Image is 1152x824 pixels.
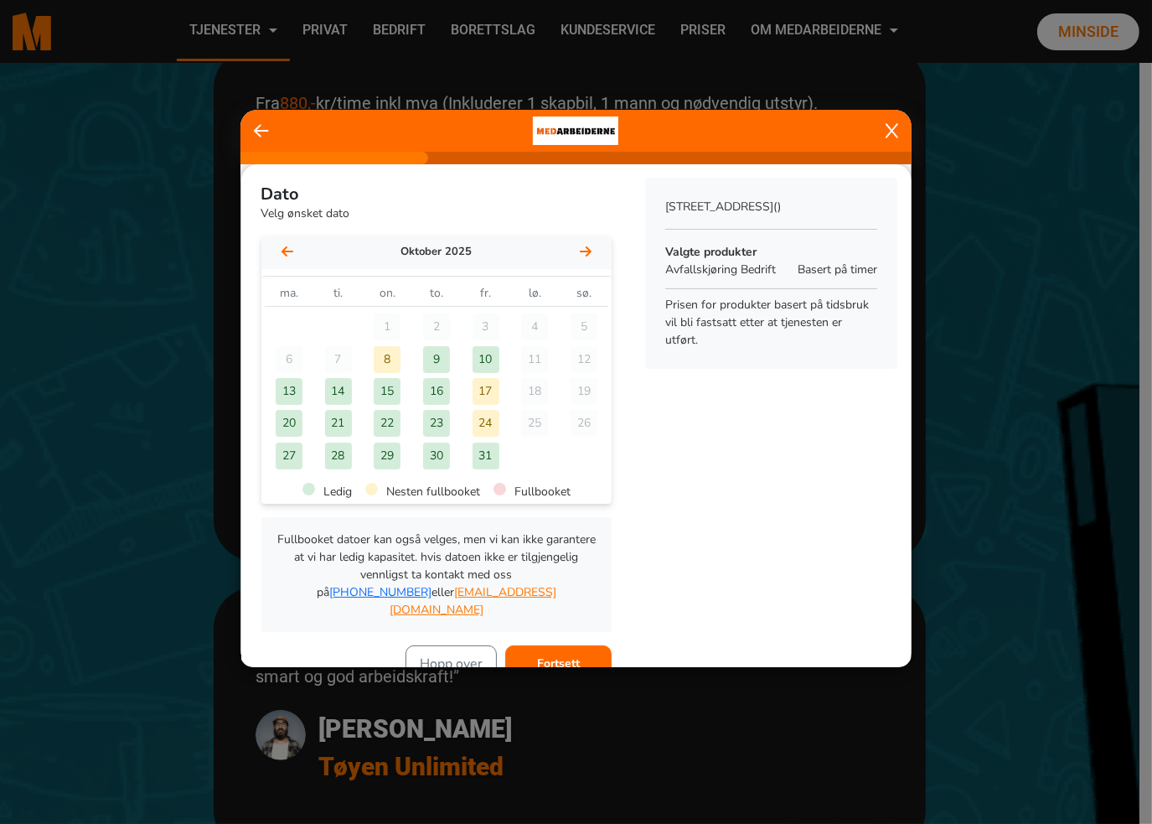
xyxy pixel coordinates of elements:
div: mandag 20. oktober 2025 [265,407,314,439]
div: 9 [423,346,450,373]
div: fredag 10. oktober 2025 [461,343,510,375]
div: on. [363,280,412,307]
div: sø. [560,280,609,307]
div: to. [412,280,462,307]
div: 17 [473,378,499,405]
b: Fortsett [537,656,580,671]
div: 16 [423,378,450,405]
b: Valgte produkter [665,244,757,260]
img: bacdd172-0455-430b-bf8f-cf411a8648e0 [533,110,618,152]
div: onsdag 22. oktober 2025 [363,407,412,439]
span: Basert på timer [798,261,877,278]
span: Fullbooket [514,483,571,500]
div: mandag 27. oktober 2025 [265,440,314,472]
div: 29 [374,443,400,469]
div: 13 [276,378,302,405]
div: 31 [473,443,499,469]
div: lø. [510,280,560,307]
div: fredag 31. oktober 2025 [461,440,510,472]
div: tirsdag 28. oktober 2025 [313,440,363,472]
div: 22 [374,410,400,437]
p: Velg ønsket dato [261,205,612,222]
p: Prisen for produkter basert på tidsbruk vil bli fastsatt etter at tjenesten er utført. [665,296,877,349]
a: [PHONE_NUMBER] [329,584,431,600]
div: 21 [325,410,352,437]
div: 10 [473,346,499,373]
div: onsdag 15. oktober 2025 [363,376,412,407]
h5: Dato [261,184,612,205]
div: fr. [461,280,510,307]
button: Hopp over [406,645,497,682]
div: torsdag 16. oktober 2025 [412,376,462,407]
div: 30 [423,443,450,469]
div: 24 [473,410,499,437]
div: 27 [276,443,302,469]
div: fredag 24. oktober 2025 [461,407,510,439]
div: ti. [313,280,363,307]
div: 8 [374,346,400,373]
div: mandag 13. oktober 2025 [265,376,314,407]
div: ma. [265,280,314,307]
div: onsdag 8. oktober 2025 [363,343,412,375]
div: torsdag 9. oktober 2025 [412,343,462,375]
div: 14 [325,378,352,405]
span: Nesten fullbooket [386,483,480,500]
span: Ledig [323,483,352,500]
div: 15 [374,378,400,405]
button: Fortsett [505,645,612,682]
div: torsdag 30. oktober 2025 [412,440,462,472]
p: [STREET_ADDRESS] [665,198,877,215]
div: tirsdag 21. oktober 2025 [313,407,363,439]
span: () [773,199,781,215]
div: tirsdag 14. oktober 2025 [313,376,363,407]
div: 23 [423,410,450,437]
div: 20 [276,410,302,437]
p: oktober 2025 [400,244,472,261]
p: Fullbooket datoer kan også velges, men vi kan ikke garantere at vi har ledig kapasitet. hvis dato... [275,531,599,619]
div: fredag 17. oktober 2025 [461,376,510,407]
div: 28 [325,443,352,469]
a: [EMAIL_ADDRESS][DOMAIN_NAME] [390,584,556,618]
div: onsdag 29. oktober 2025 [363,440,412,472]
div: torsdag 23. oktober 2025 [412,407,462,439]
p: Avfallskjøring Bedrift [665,261,789,278]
